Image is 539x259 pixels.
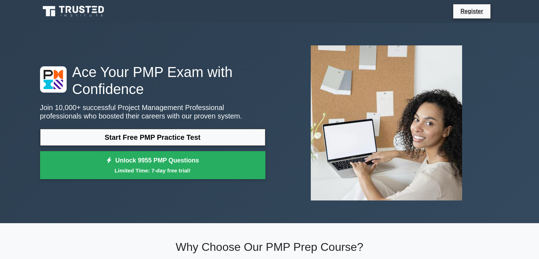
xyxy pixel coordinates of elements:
[40,240,499,254] h2: Why Choose Our PMP Prep Course?
[456,7,487,16] a: Register
[40,64,265,98] h1: Ace Your PMP Exam with Confidence
[40,103,265,120] p: Join 10,000+ successful Project Management Professional professionals who boosted their careers w...
[40,151,265,180] a: Unlock 9955 PMP QuestionsLimited Time: 7-day free trial!
[40,129,265,146] a: Start Free PMP Practice Test
[49,166,257,175] small: Limited Time: 7-day free trial!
